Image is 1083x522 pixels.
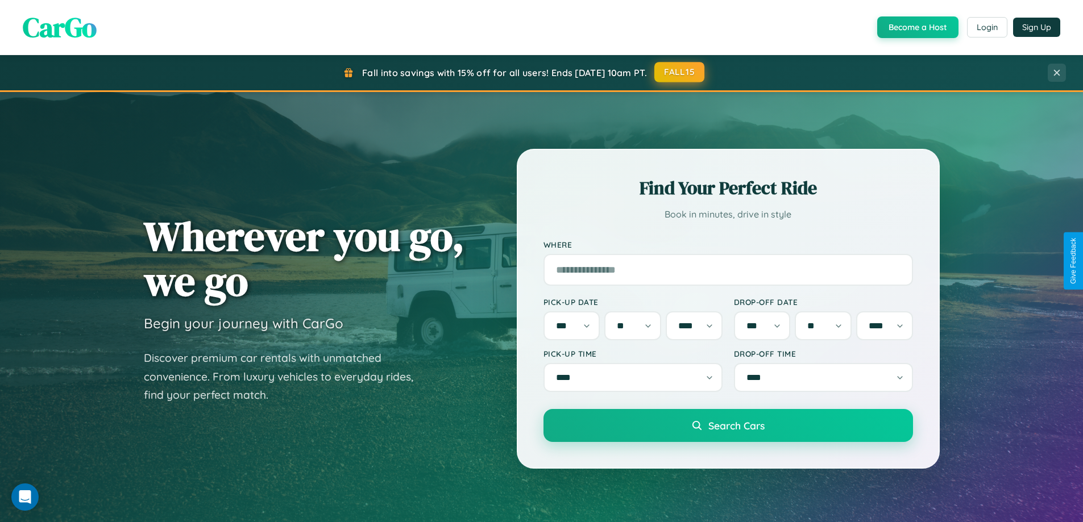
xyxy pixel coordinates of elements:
span: Search Cars [708,419,765,432]
h2: Find Your Perfect Ride [543,176,913,201]
label: Pick-up Time [543,349,723,358]
p: Book in minutes, drive in style [543,206,913,223]
label: Where [543,240,913,249]
h3: Begin your journey with CarGo [144,315,343,332]
button: Search Cars [543,409,913,442]
div: Give Feedback [1069,238,1077,284]
button: Login [967,17,1007,37]
span: Fall into savings with 15% off for all users! Ends [DATE] 10am PT. [362,67,647,78]
div: Open Intercom Messenger [11,483,39,511]
label: Pick-up Date [543,297,723,307]
button: Sign Up [1013,18,1060,37]
button: Become a Host [877,16,958,38]
p: Discover premium car rentals with unmatched convenience. From luxury vehicles to everyday rides, ... [144,349,428,404]
span: CarGo [23,9,97,46]
label: Drop-off Time [734,349,913,358]
label: Drop-off Date [734,297,913,307]
button: FALL15 [654,62,704,82]
h1: Wherever you go, we go [144,214,464,303]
